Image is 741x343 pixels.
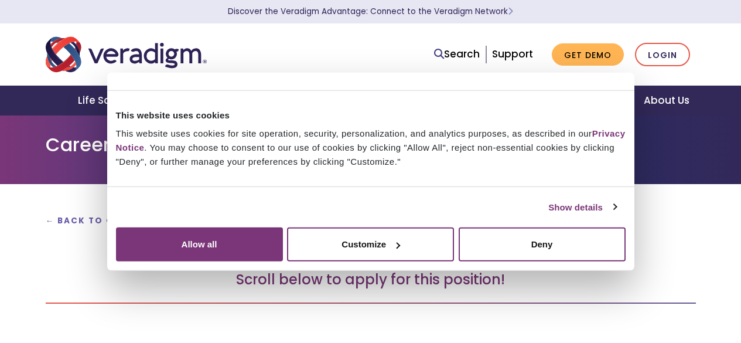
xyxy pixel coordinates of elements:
button: Deny [459,227,626,262]
a: Show details [548,200,616,214]
span: Learn More [508,6,513,17]
h1: Careers [46,134,696,156]
a: Privacy Notice [116,128,626,152]
a: Support [492,47,533,61]
div: This website uses cookies for site operation, security, personalization, and analytics purposes, ... [116,127,626,169]
h3: Scroll below to apply for this position! [46,271,696,288]
img: Veradigm logo [46,35,207,74]
a: ← Back to Open Positions [46,215,193,226]
a: Life Sciences [64,86,161,116]
a: Search [434,46,480,62]
div: This website uses cookies [116,108,626,122]
a: Discover the Veradigm Advantage: Connect to the Veradigm NetworkLearn More [228,6,513,17]
a: About Us [630,86,704,116]
a: Get Demo [552,43,624,66]
h2: Together, let's transform health insightfully [46,238,696,258]
button: Allow all [116,227,283,262]
button: Customize [287,227,454,262]
a: Login [635,43,690,67]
